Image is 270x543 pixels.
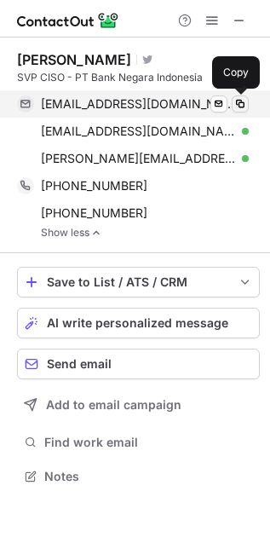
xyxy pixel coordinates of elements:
a: Show less [41,227,260,239]
span: [EMAIL_ADDRESS][DOMAIN_NAME] [41,124,236,139]
span: Notes [44,469,253,484]
span: [PHONE_NUMBER] [41,178,147,194]
span: [EMAIL_ADDRESS][DOMAIN_NAME] [41,96,236,112]
img: ContactOut v5.3.10 [17,10,119,31]
span: [PERSON_NAME][EMAIL_ADDRESS][PERSON_NAME][DOMAIN_NAME] [41,151,236,166]
span: Add to email campaign [46,398,181,412]
button: Send email [17,349,260,379]
div: SVP CISO - PT Bank Negara Indonesia [17,70,260,85]
div: Save to List / ATS / CRM [47,275,230,289]
span: Find work email [44,435,253,450]
button: Add to email campaign [17,390,260,420]
span: Send email [47,357,112,371]
button: Notes [17,465,260,488]
div: [PERSON_NAME] [17,51,131,68]
button: AI write personalized message [17,308,260,338]
button: Find work email [17,430,260,454]
button: save-profile-one-click [17,267,260,297]
span: [PHONE_NUMBER] [41,205,147,221]
img: - [91,227,101,239]
span: AI write personalized message [47,316,228,330]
